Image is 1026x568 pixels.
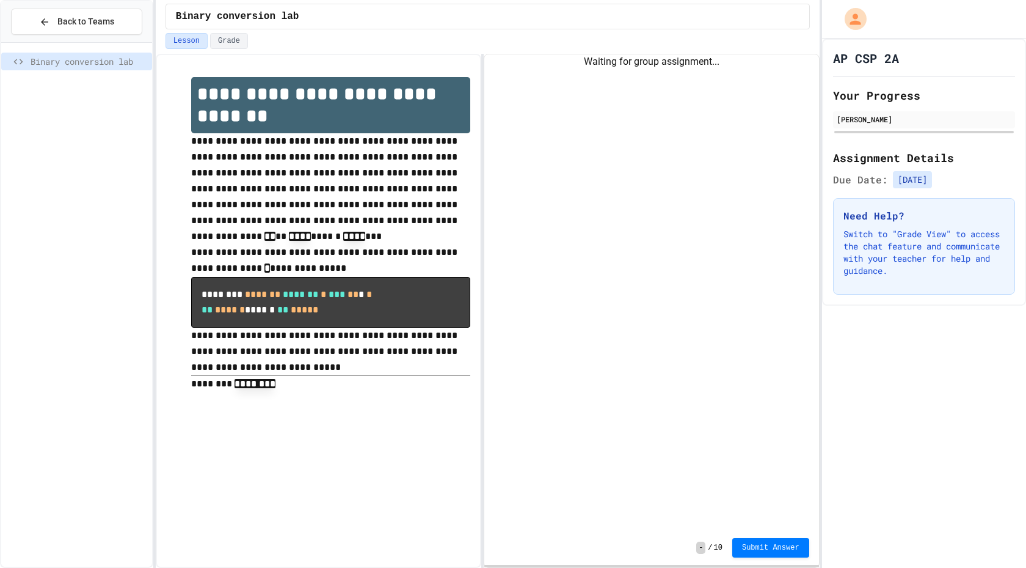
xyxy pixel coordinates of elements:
[925,466,1014,518] iframe: chat widget
[893,171,932,188] span: [DATE]
[484,54,819,69] div: Waiting for group assignment...
[833,172,888,187] span: Due Date:
[708,543,712,553] span: /
[210,33,248,49] button: Grade
[732,538,809,558] button: Submit Answer
[833,50,899,67] h1: AP CSP 2A
[57,15,114,28] span: Back to Teams
[832,5,870,33] div: My Account
[975,519,1014,556] iframe: chat widget
[714,543,722,553] span: 10
[833,149,1015,166] h2: Assignment Details
[742,543,799,553] span: Submit Answer
[176,9,299,24] span: Binary conversion lab
[843,208,1005,223] h3: Need Help?
[31,55,147,68] span: Binary conversion lab
[11,9,142,35] button: Back to Teams
[837,114,1011,125] div: [PERSON_NAME]
[833,87,1015,104] h2: Your Progress
[843,228,1005,277] p: Switch to "Grade View" to access the chat feature and communicate with your teacher for help and ...
[696,542,705,554] span: -
[166,33,208,49] button: Lesson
